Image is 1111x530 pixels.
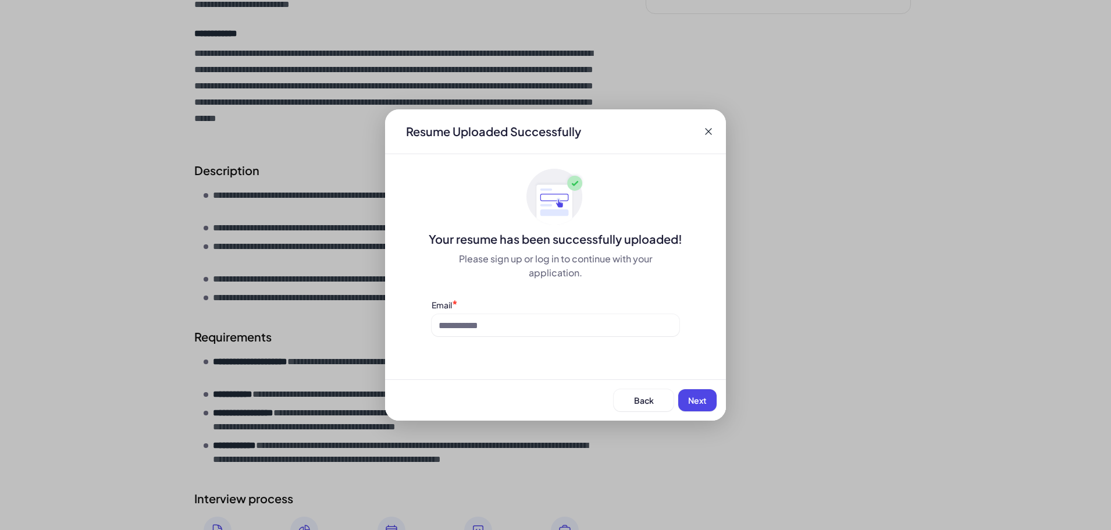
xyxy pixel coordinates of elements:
[614,389,674,411] button: Back
[432,252,679,280] div: Please sign up or log in to continue with your application.
[678,389,717,411] button: Next
[688,395,707,405] span: Next
[634,395,654,405] span: Back
[385,231,726,247] div: Your resume has been successfully uploaded!
[526,168,585,226] img: ApplyedMaskGroup3.svg
[432,300,452,310] label: Email
[397,123,590,140] div: Resume Uploaded Successfully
